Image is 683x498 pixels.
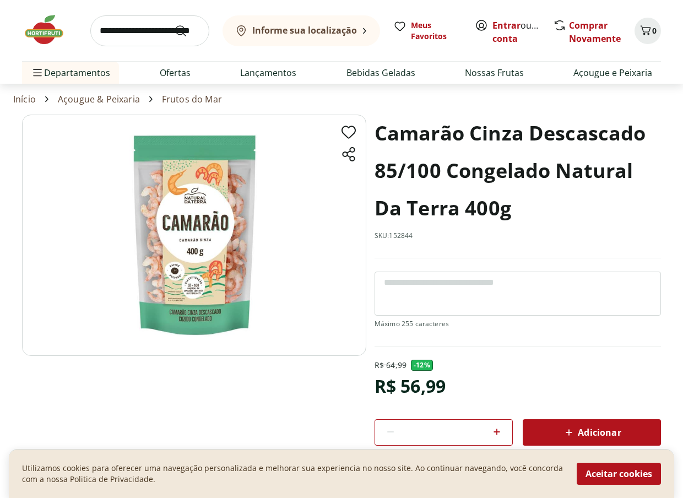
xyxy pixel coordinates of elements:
[492,19,521,31] a: Entrar
[635,18,661,44] button: Carrinho
[13,94,36,104] a: Início
[562,426,621,439] span: Adicionar
[160,66,191,79] a: Ofertas
[223,15,380,46] button: Informe sua localização
[22,115,366,356] img: Image
[58,94,140,104] a: Açougue & Peixaria
[411,360,433,371] span: - 12 %
[523,419,661,446] button: Adicionar
[162,94,222,104] a: Frutos do Mar
[375,115,661,227] h1: Camarão Cinza Descascado 85/100 Congelado Natural Da Terra 400g
[22,463,563,485] p: Utilizamos cookies para oferecer uma navegação personalizada e melhorar sua experiencia no nosso ...
[22,13,77,46] img: Hortifruti
[252,24,357,36] b: Informe sua localização
[346,66,415,79] a: Bebidas Geladas
[375,371,446,402] div: R$ 56,99
[90,15,209,46] input: search
[375,360,406,371] p: R$ 64,99
[652,25,657,36] span: 0
[411,20,462,42] span: Meus Favoritos
[31,59,110,86] span: Departamentos
[492,19,541,45] span: ou
[240,66,296,79] a: Lançamentos
[31,59,44,86] button: Menu
[375,231,413,240] p: SKU: 152844
[492,19,553,45] a: Criar conta
[465,66,524,79] a: Nossas Frutas
[174,24,200,37] button: Submit Search
[569,19,621,45] a: Comprar Novamente
[393,20,462,42] a: Meus Favoritos
[573,66,652,79] a: Açougue e Peixaria
[577,463,661,485] button: Aceitar cookies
